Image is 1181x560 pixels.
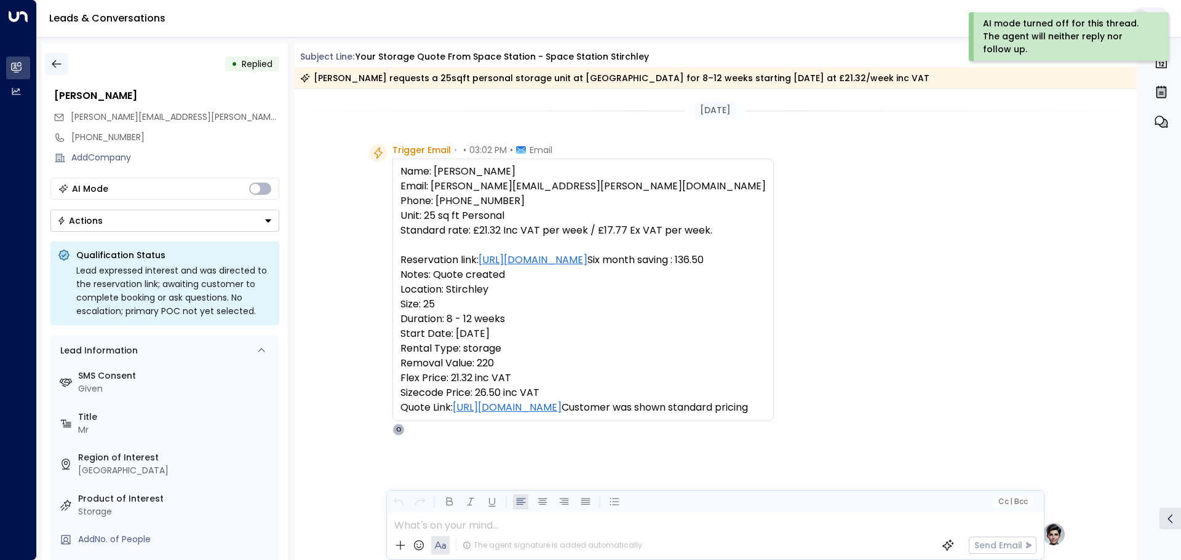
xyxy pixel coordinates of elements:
[49,11,165,25] a: Leads & Conversations
[50,210,279,232] div: Button group with a nested menu
[78,464,274,477] div: [GEOGRAPHIC_DATA]
[72,183,108,195] div: AI Mode
[78,492,274,505] label: Product of Interest
[78,505,274,518] div: Storage
[78,533,274,546] div: AddNo. of People
[392,424,405,436] div: O
[392,144,451,156] span: Trigger Email
[400,164,766,415] pre: Name: [PERSON_NAME] Email: [PERSON_NAME][EMAIL_ADDRESS][PERSON_NAME][DOMAIN_NAME] Phone: [PHONE_N...
[54,89,279,103] div: [PERSON_NAME]
[530,144,552,156] span: Email
[56,344,138,357] div: Lead Information
[71,111,348,123] span: [PERSON_NAME][EMAIL_ADDRESS][PERSON_NAME][DOMAIN_NAME]
[479,253,587,267] a: [URL][DOMAIN_NAME]
[983,17,1152,56] div: AI mode turned off for this thread. The agent will neither reply nor follow up.
[78,369,274,382] label: SMS Consent
[463,540,642,551] div: The agent signature is added automatically
[356,50,649,63] div: Your storage quote from Space Station - Space Station Stirchley
[463,144,466,156] span: •
[57,215,103,226] div: Actions
[1010,497,1012,506] span: |
[453,400,562,415] a: [URL][DOMAIN_NAME]
[510,144,513,156] span: •
[71,151,279,164] div: AddCompany
[469,144,507,156] span: 03:02 PM
[78,382,274,395] div: Given
[78,411,274,424] label: Title
[412,494,427,510] button: Redo
[391,494,406,510] button: Undo
[50,210,279,232] button: Actions
[998,497,1027,506] span: Cc Bcc
[300,72,929,84] div: [PERSON_NAME] requests a 25sqft personal storage unit at [GEOGRAPHIC_DATA] for 8–12 weeks startin...
[71,111,279,124] span: alex@adams.vc
[78,451,274,464] label: Region of Interest
[76,249,272,261] p: Qualification Status
[76,264,272,318] div: Lead expressed interest and was directed to the reservation link; awaiting customer to complete b...
[300,50,354,63] span: Subject Line:
[231,53,237,75] div: •
[78,424,274,436] div: Mr
[454,144,457,156] span: •
[993,496,1032,508] button: Cc|Bcc
[71,131,279,144] div: [PHONE_NUMBER]
[242,58,272,70] span: Replied
[1041,522,1066,546] img: profile-logo.png
[695,101,736,119] div: [DATE]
